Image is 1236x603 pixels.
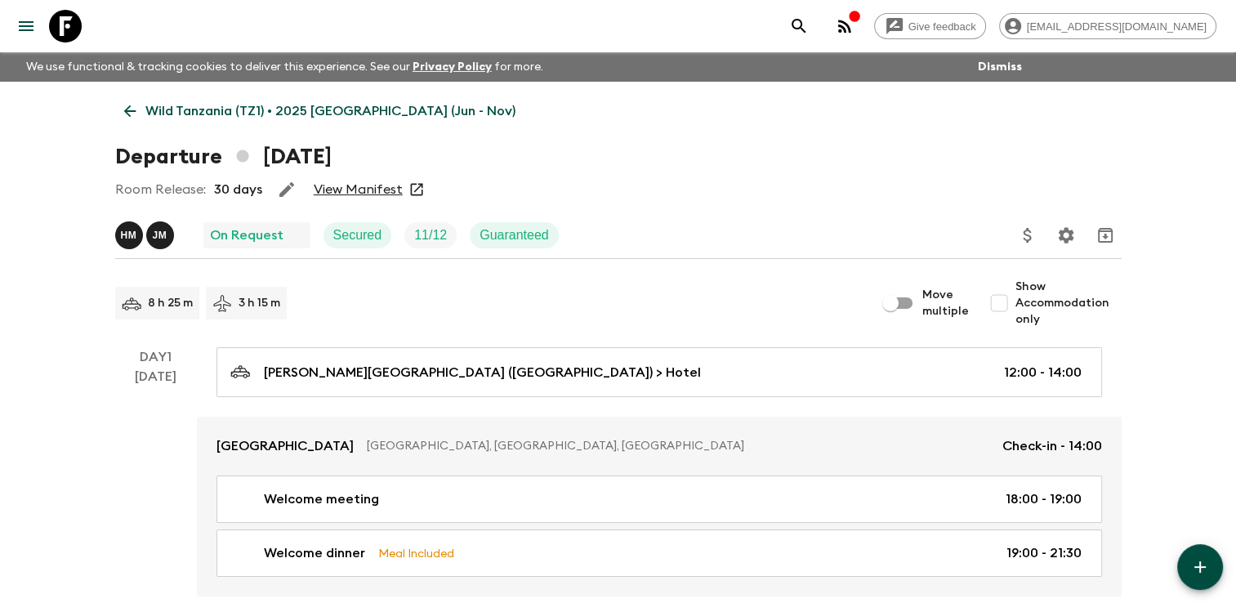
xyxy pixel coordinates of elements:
[1002,436,1102,456] p: Check-in - 14:00
[874,13,986,39] a: Give feedback
[404,222,457,248] div: Trip Fill
[10,10,42,42] button: menu
[216,347,1102,397] a: [PERSON_NAME][GEOGRAPHIC_DATA] ([GEOGRAPHIC_DATA]) > Hotel12:00 - 14:00
[414,226,447,245] p: 11 / 12
[1050,219,1082,252] button: Settings
[115,221,177,249] button: HMJM
[1018,20,1216,33] span: [EMAIL_ADDRESS][DOMAIN_NAME]
[115,95,524,127] a: Wild Tanzania (TZ1) • 2025 [GEOGRAPHIC_DATA] (Jun - Nov)
[264,489,379,509] p: Welcome meeting
[115,180,206,199] p: Room Release:
[367,438,989,454] p: [GEOGRAPHIC_DATA], [GEOGRAPHIC_DATA], [GEOGRAPHIC_DATA]
[115,141,332,173] h1: Departure [DATE]
[1004,363,1082,382] p: 12:00 - 14:00
[115,347,197,367] p: Day 1
[115,226,177,239] span: Halfani Mbasha, Joachim Mukungu
[1011,219,1044,252] button: Update Price, Early Bird Discount and Costs
[1089,219,1122,252] button: Archive (Completed, Cancelled or Unsynced Departures only)
[216,529,1102,577] a: Welcome dinnerMeal Included19:00 - 21:30
[216,476,1102,523] a: Welcome meeting18:00 - 19:00
[899,20,985,33] span: Give feedback
[314,181,403,198] a: View Manifest
[20,52,550,82] p: We use functional & tracking cookies to deliver this experience. See our for more.
[480,226,549,245] p: Guaranteed
[413,61,492,73] a: Privacy Policy
[1006,543,1082,563] p: 19:00 - 21:30
[216,436,354,456] p: [GEOGRAPHIC_DATA]
[135,367,176,596] div: [DATE]
[148,295,193,311] p: 8 h 25 m
[264,543,365,563] p: Welcome dinner
[783,10,815,42] button: search adventures
[197,417,1122,476] a: [GEOGRAPHIC_DATA][GEOGRAPHIC_DATA], [GEOGRAPHIC_DATA], [GEOGRAPHIC_DATA]Check-in - 14:00
[264,363,701,382] p: [PERSON_NAME][GEOGRAPHIC_DATA] ([GEOGRAPHIC_DATA]) > Hotel
[239,295,280,311] p: 3 h 15 m
[1015,279,1122,328] span: Show Accommodation only
[1006,489,1082,509] p: 18:00 - 19:00
[999,13,1216,39] div: [EMAIL_ADDRESS][DOMAIN_NAME]
[214,180,262,199] p: 30 days
[145,101,515,121] p: Wild Tanzania (TZ1) • 2025 [GEOGRAPHIC_DATA] (Jun - Nov)
[210,226,283,245] p: On Request
[153,229,167,242] p: J M
[922,287,970,319] span: Move multiple
[378,544,454,562] p: Meal Included
[333,226,382,245] p: Secured
[974,56,1026,78] button: Dismiss
[324,222,392,248] div: Secured
[121,229,137,242] p: H M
